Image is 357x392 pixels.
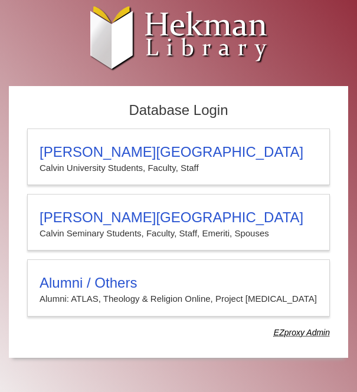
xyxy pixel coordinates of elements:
p: Alumni: ATLAS, Theology & Religion Online, Project [MEDICAL_DATA] [40,291,317,307]
h3: [PERSON_NAME][GEOGRAPHIC_DATA] [40,209,317,226]
summary: Alumni / OthersAlumni: ATLAS, Theology & Religion Online, Project [MEDICAL_DATA] [40,275,317,307]
p: Calvin University Students, Faculty, Staff [40,160,317,176]
dfn: Use Alumni login [274,328,330,337]
h3: [PERSON_NAME][GEOGRAPHIC_DATA] [40,144,317,160]
a: [PERSON_NAME][GEOGRAPHIC_DATA]Calvin University Students, Faculty, Staff [27,129,330,185]
h2: Database Login [21,98,336,123]
p: Calvin Seminary Students, Faculty, Staff, Emeriti, Spouses [40,226,317,241]
a: [PERSON_NAME][GEOGRAPHIC_DATA]Calvin Seminary Students, Faculty, Staff, Emeriti, Spouses [27,194,330,251]
h3: Alumni / Others [40,275,317,291]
